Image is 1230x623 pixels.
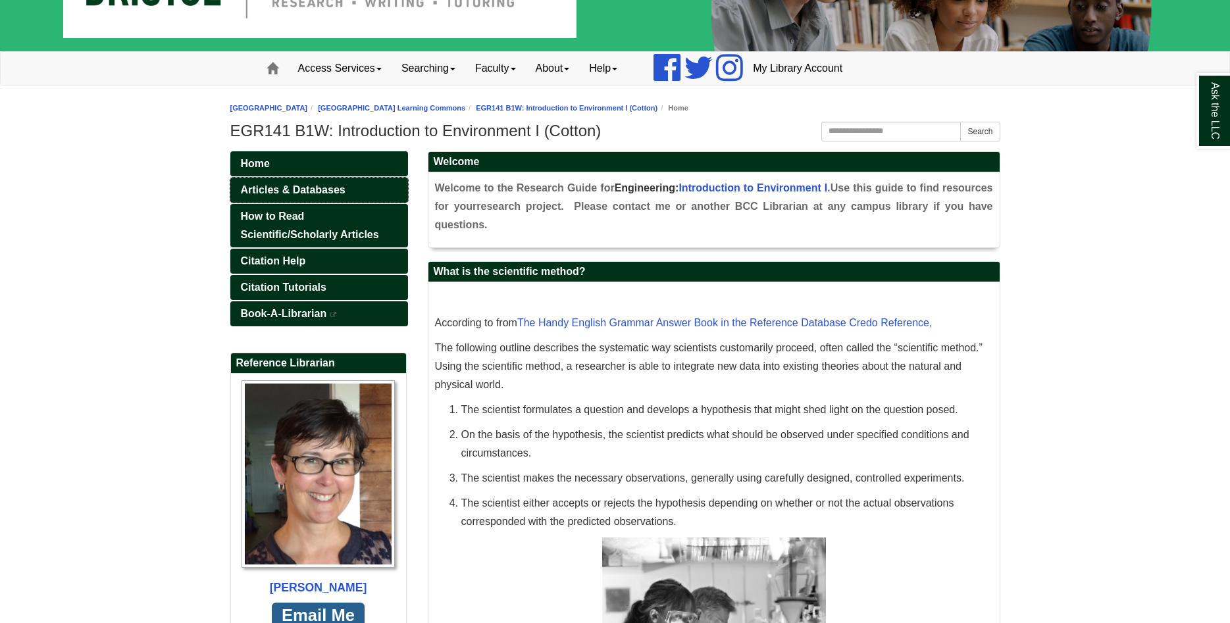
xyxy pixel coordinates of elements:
[476,104,657,112] a: EGR141 B1W: Introduction to Environment I (Cotton)
[241,282,326,293] span: Citation Tutorials
[743,52,852,85] a: My Library Account
[392,52,465,85] a: Searching
[960,122,1000,141] button: Search
[242,380,396,568] img: Profile Photo
[230,204,408,247] a: How to Read Scientific/Scholarly Articles
[526,52,580,85] a: About
[579,52,627,85] a: Help
[230,275,408,300] a: Citation Tutorials
[230,178,408,203] a: Articles & Databases
[435,182,615,193] span: Welcome to the Research Guide for
[230,301,408,326] a: Book-A-Librarian
[230,104,308,112] a: [GEOGRAPHIC_DATA]
[435,182,993,212] span: Use this guide to find resources for your
[288,52,392,85] a: Access Services
[435,201,993,230] span: . Please contact me or another BCC Librarian at any campus library if you have questions.
[461,494,993,531] p: The scientist either accepts or rejects the hypothesis depending on whether or not the actual obs...
[241,255,306,266] span: Citation Help
[238,578,399,598] div: [PERSON_NAME]
[435,314,993,332] p: According to from
[241,158,270,169] span: Home
[241,308,327,319] span: Book-A-Librarian
[428,152,1000,172] h2: Welcome
[238,380,399,598] a: Profile Photo [PERSON_NAME]
[615,182,679,193] span: Engineering:
[230,249,408,274] a: Citation Help
[465,52,526,85] a: Faculty
[230,102,1000,114] nav: breadcrumb
[318,104,465,112] a: [GEOGRAPHIC_DATA] Learning Commons
[679,182,827,193] a: Introduction to Environment I
[517,317,933,328] a: The Handy English Grammar Answer Book in the Reference Database Credo Reference,
[461,426,993,462] p: On the basis of the hypothesis, the scientist predicts what should be observed under specified co...
[657,102,688,114] li: Home
[241,211,379,240] span: How to Read Scientific/Scholarly Articles
[827,182,830,193] span: .
[230,151,408,176] a: Home
[476,201,561,212] span: research project
[461,469,993,487] p: The scientist makes the necessary observations, generally using carefully designed, controlled ex...
[435,339,993,394] p: The following outline describes the systematic way scientists customarily proceed, often called t...
[461,401,993,419] p: The scientist formulates a question and develops a hypothesis that might shed light on the questi...
[428,262,1000,282] h2: What is the scientific method?
[231,353,406,374] h2: Reference Librarian
[330,312,338,318] i: This link opens in a new window
[241,184,346,195] span: Articles & Databases
[230,122,1000,140] h1: EGR141 B1W: Introduction to Environment I (Cotton)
